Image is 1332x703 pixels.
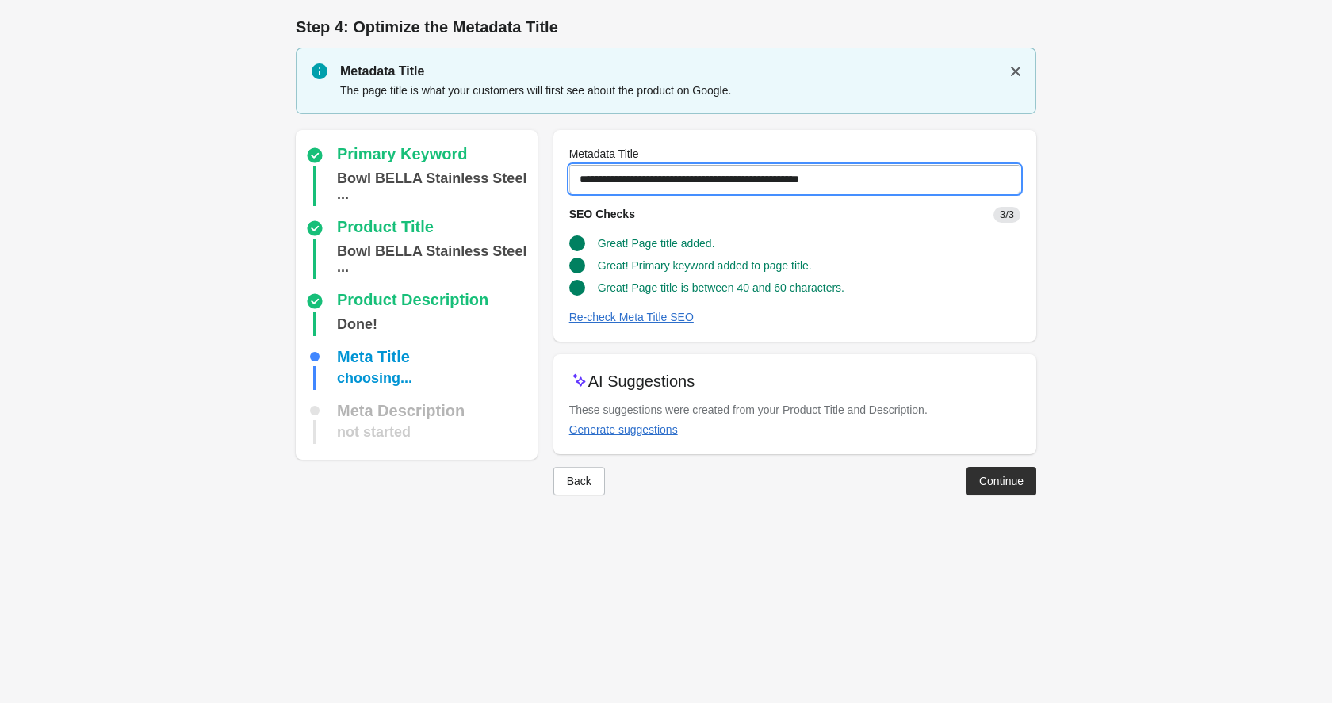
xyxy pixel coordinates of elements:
[588,370,695,392] p: AI Suggestions
[598,281,844,294] span: Great! Page title is between 40 and 60 characters.
[337,366,412,390] div: choosing...
[337,349,410,365] div: Meta Title
[567,475,591,487] div: Back
[337,292,488,311] div: Product Description
[337,219,434,238] div: Product Title
[337,403,465,418] div: Meta Description
[563,415,684,444] button: Generate suggestions
[569,208,635,220] span: SEO Checks
[569,403,928,416] span: These suggestions were created from your Product Title and Description.
[337,239,531,279] div: Bowl BELLA Stainless Steel with Rubber in Random Colour
[296,16,1036,38] h1: Step 4: Optimize the Metadata Title
[569,423,678,436] div: Generate suggestions
[337,146,468,165] div: Primary Keyword
[340,62,1020,81] p: Metadata Title
[337,166,531,206] div: Bowl BELLA Stainless Steel with Rubber
[337,312,377,336] div: Done!
[337,420,411,444] div: not started
[598,259,812,272] span: Great! Primary keyword added to page title.
[569,146,639,162] label: Metadata Title
[340,84,731,97] span: The page title is what your customers will first see about the product on Google.
[966,467,1036,495] button: Continue
[979,475,1024,487] div: Continue
[553,467,605,495] button: Back
[569,311,694,323] div: Re-check Meta Title SEO
[563,303,700,331] button: Re-check Meta Title SEO
[598,237,715,250] span: Great! Page title added.
[993,207,1020,223] span: 3/3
